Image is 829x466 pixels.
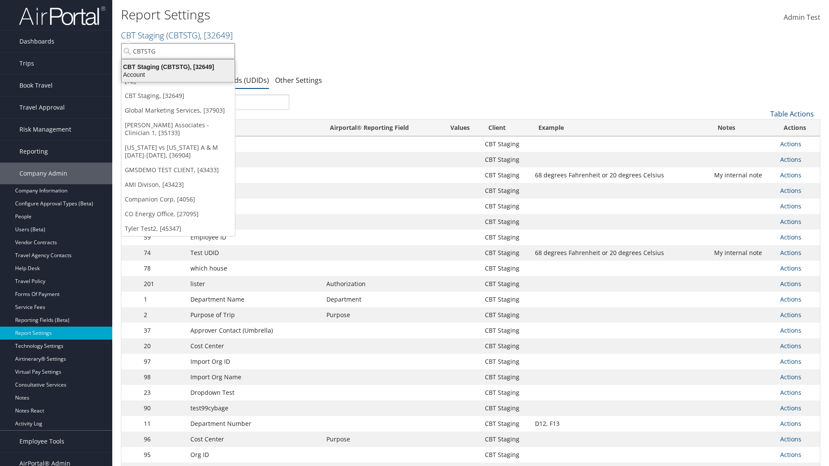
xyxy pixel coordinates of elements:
[139,261,186,276] td: 78
[186,338,322,354] td: Cost Center
[481,292,531,307] td: CBT Staging
[481,198,531,214] td: CBT Staging
[117,63,240,71] div: CBT Staging (CBTSTG), [32649]
[121,207,235,221] a: CO Energy Office, [27095]
[531,120,710,136] th: Example
[186,261,322,276] td: which house
[139,416,186,431] td: 11
[186,354,322,369] td: Import Org ID
[121,163,235,177] a: GMSDEMO TEST CLIENT, [43433]
[481,354,531,369] td: CBT Staging
[186,245,322,261] td: Test UDID
[121,29,233,41] a: CBT Staging
[186,152,322,167] td: Lister
[481,369,531,385] td: CBT Staging
[139,292,186,307] td: 1
[121,6,587,24] h1: Report Settings
[139,369,186,385] td: 98
[481,230,531,245] td: CBT Staging
[481,120,531,136] th: Client
[19,119,71,140] span: Risk Management
[780,357,801,365] a: Actions
[710,245,775,261] td: My internal note
[481,447,531,463] td: CBT Staging
[322,292,440,307] td: Department
[186,198,322,214] td: VIP
[186,447,322,463] td: Org ID
[19,75,53,96] span: Book Travel
[275,76,322,85] a: Other Settings
[481,338,531,354] td: CBT Staging
[121,192,235,207] a: Companion Corp, [4056]
[117,71,240,79] div: Account
[780,202,801,210] a: Actions
[780,373,801,381] a: Actions
[481,400,531,416] td: CBT Staging
[780,233,801,241] a: Actions
[780,217,801,226] a: Actions
[780,249,801,257] a: Actions
[780,404,801,412] a: Actions
[780,295,801,303] a: Actions
[481,385,531,400] td: CBT Staging
[19,6,105,26] img: airportal-logo.png
[780,311,801,319] a: Actions
[780,450,801,459] a: Actions
[780,388,801,397] a: Actions
[200,29,233,41] span: , [ 32649 ]
[139,400,186,416] td: 90
[440,120,480,136] th: Values
[481,136,531,152] td: CBT Staging
[531,416,710,431] td: D12, F13
[186,292,322,307] td: Department Name
[780,419,801,428] a: Actions
[19,141,48,162] span: Reporting
[19,431,64,452] span: Employee Tools
[19,97,65,118] span: Travel Approval
[322,431,440,447] td: Purpose
[481,261,531,276] td: CBT Staging
[710,167,775,183] td: My internal note
[780,435,801,443] a: Actions
[531,167,710,183] td: 68 degrees Fahrenheit or 20 degrees Celsius
[19,163,67,184] span: Company Admin
[139,276,186,292] td: 201
[186,167,322,183] td: free
[19,53,34,74] span: Trips
[186,183,322,198] td: Job Title
[780,280,801,288] a: Actions
[186,276,322,292] td: lister
[780,264,801,272] a: Actions
[481,307,531,323] td: CBT Staging
[121,103,235,118] a: Global Marketing Services, [37903]
[139,323,186,338] td: 37
[186,214,322,230] td: Rule Class
[780,140,801,148] a: Actions
[322,120,440,136] th: Airportal&reg; Reporting Field
[139,431,186,447] td: 96
[19,31,54,52] span: Dashboards
[780,155,801,164] a: Actions
[186,307,322,323] td: Purpose of Trip
[139,385,186,400] td: 23
[121,88,235,103] a: CBT Staging, [32649]
[186,400,322,416] td: test99cybage
[322,276,440,292] td: Authorization
[710,120,775,136] th: Notes
[784,13,820,22] span: Admin Test
[481,183,531,198] td: CBT Staging
[780,186,801,195] a: Actions
[121,221,235,236] a: Tyler Test2, [45347]
[481,276,531,292] td: CBT Staging
[121,118,235,140] a: [PERSON_NAME] Associates - Clinician 1, [35133]
[186,323,322,338] td: Approver Contact (Umbrella)
[531,245,710,261] td: 68 degrees Fahrenheit or 20 degrees Celsius
[139,338,186,354] td: 20
[139,230,186,245] td: 59
[322,307,440,323] td: Purpose
[481,152,531,167] td: CBT Staging
[481,245,531,261] td: CBT Staging
[481,431,531,447] td: CBT Staging
[784,4,820,31] a: Admin Test
[481,323,531,338] td: CBT Staging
